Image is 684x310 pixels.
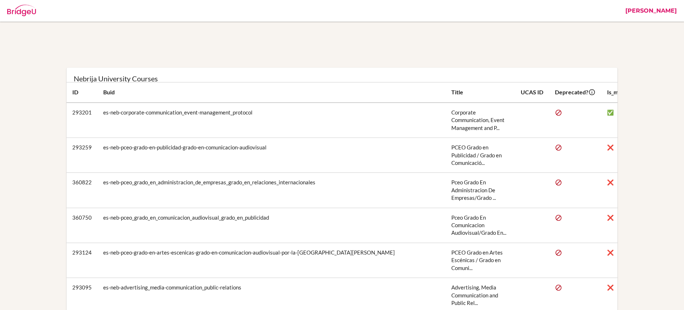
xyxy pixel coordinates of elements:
td: PCEO Grado en Publicidad / Grado en Comunicación audiovisual [446,138,515,173]
td: es-neb-pceo-grado-en-artes-escenicas-grado-en-comunicacion-audiovisual-por-la-[GEOGRAPHIC_DATA][P... [97,243,446,278]
td: Pceo Grado En Comunicacion Audiovisual/Grado En Publicidad [446,208,515,243]
td: 293201 [67,103,97,138]
img: Bridge-U [7,5,36,16]
td: Pceo Grado En Administracion De Empresas/Grado En Relaciones Internacionales [446,173,515,208]
td: 293124 [67,243,97,278]
td: 293259 [67,138,97,173]
td: es-neb-pceo-grado-en-publicidad-grado-en-comunicacion-audiovisual [97,138,446,173]
th: UCAS ID [515,82,549,103]
th: Title [446,82,515,103]
td: ❌ [601,138,656,173]
td: ❌ [601,208,656,243]
th: Deprecated? [549,82,601,103]
div: Nebrija University Courses [74,75,158,82]
th: is_matchable? [601,82,656,103]
td: es-neb-pceo_grado_en_administracion_de_empresas_grado_en_relaciones_internacionales [97,173,446,208]
td: PCEO Grado en Artes Escénicas / Grado en Comunicación Audiovisual por la Universidad Antonio de N... [446,243,515,278]
td: es-neb-corporate-communication_event-management_protocol [97,103,446,138]
td: ❌ [601,173,656,208]
th: buid [97,82,446,103]
td: Corporate Communication, Event Management and Protocol [446,103,515,138]
td: 360822 [67,173,97,208]
td: 360750 [67,208,97,243]
td: ❌ [601,243,656,278]
td: es-neb-pceo_grado_en_comunicacion_audiovisual_grado_en_publicidad [97,208,446,243]
td: ✅ [601,103,656,138]
th: ID [67,82,97,103]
